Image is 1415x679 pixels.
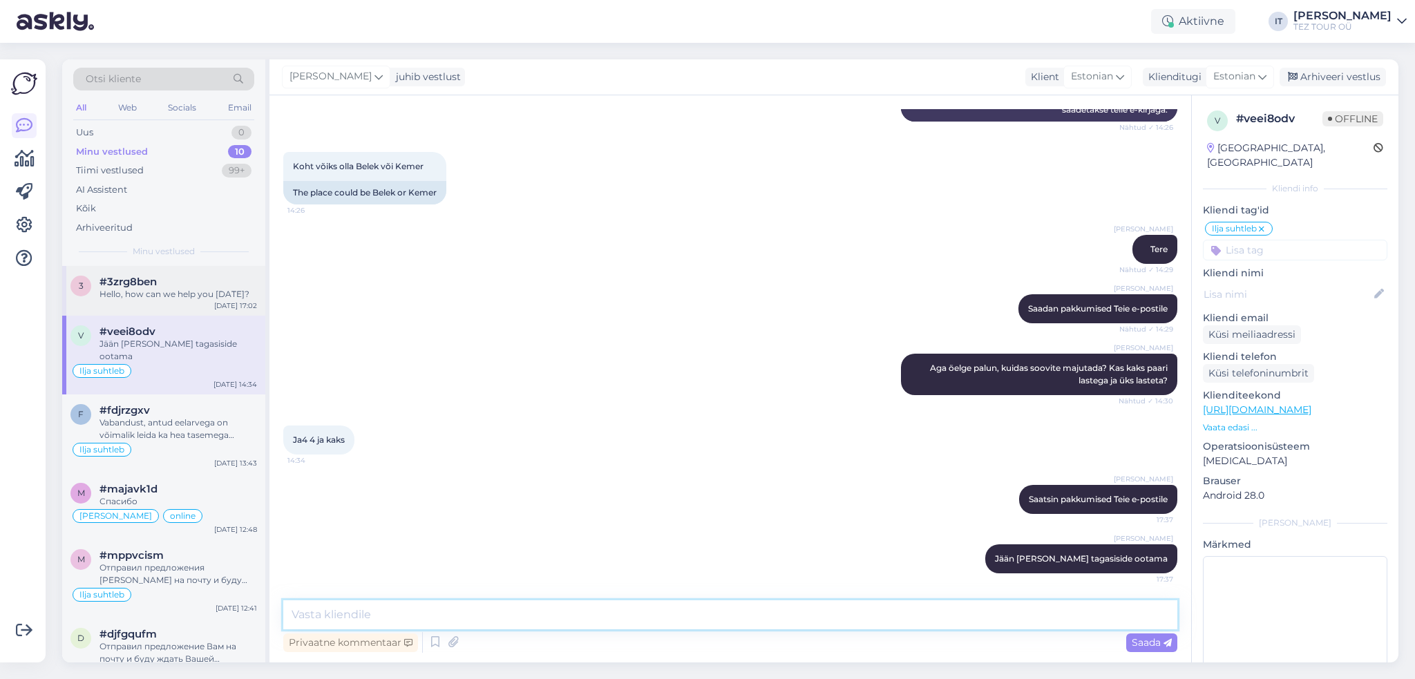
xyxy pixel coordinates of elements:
span: 17:37 [1121,515,1173,525]
div: [GEOGRAPHIC_DATA], [GEOGRAPHIC_DATA] [1207,141,1374,170]
div: [DATE] 14:34 [213,379,257,390]
div: [DATE] 12:41 [216,603,257,613]
span: Minu vestlused [133,245,195,258]
div: Arhiveeri vestlus [1280,68,1386,86]
span: Nähtud ✓ 14:26 [1119,122,1173,133]
span: Saadan pakkumised Teie e-postile [1028,303,1168,314]
div: TEZ TOUR OÜ [1293,21,1392,32]
div: Klient [1025,70,1059,84]
span: Otsi kliente [86,72,141,86]
img: Askly Logo [11,70,37,97]
span: Ilja suhtleb [79,367,124,375]
span: Offline [1322,111,1383,126]
div: [DATE] 17:02 [214,300,257,311]
div: [PERSON_NAME] [1293,10,1392,21]
span: Saada [1132,636,1172,649]
a: [PERSON_NAME]TEZ TOUR OÜ [1293,10,1407,32]
span: Aga öelge palun, kuidas soovite majutada? Kas kaks paari lastega ja üks lasteta? [930,363,1170,385]
p: Kliendi email [1203,311,1387,325]
div: Спасибо [99,495,257,508]
p: Kliendi tag'id [1203,203,1387,218]
div: Vabandust, antud eelarvega on võimalik leida ka hea tasemega hotelle. Vaatasin valesti [99,417,257,441]
div: 10 [228,145,251,159]
span: Koht võiks olla Belek või Kemer [293,161,424,171]
span: online [170,512,196,520]
span: [PERSON_NAME] [1114,533,1173,544]
span: #veei8odv [99,325,155,338]
span: m [77,488,85,498]
input: Lisa tag [1203,240,1387,260]
div: Web [115,99,140,117]
div: [PERSON_NAME] [1203,517,1387,529]
span: Ilja suhtleb [1212,224,1257,233]
span: v [78,330,84,341]
div: [DATE] 12:48 [214,524,257,535]
span: Estonian [1071,69,1113,84]
span: [PERSON_NAME] [1114,224,1173,234]
p: Klienditeekond [1203,388,1387,403]
span: [PERSON_NAME] [1114,474,1173,484]
span: 14:26 [287,205,339,216]
span: Tere [1150,244,1168,254]
span: Nähtud ✓ 14:30 [1119,396,1173,406]
span: Ilja suhtleb [79,591,124,599]
p: Kliendi telefon [1203,350,1387,364]
p: Vaata edasi ... [1203,421,1387,434]
p: Operatsioonisüsteem [1203,439,1387,454]
span: #majavk1d [99,483,158,495]
div: Küsi telefoninumbrit [1203,364,1314,383]
span: 3 [79,280,84,291]
span: f [78,409,84,419]
div: Jään [PERSON_NAME] tagasiside ootama [99,338,257,363]
span: Ja4 4 ja kaks [293,434,345,445]
span: [PERSON_NAME] [289,69,372,84]
div: 0 [231,126,251,140]
input: Lisa nimi [1204,287,1371,302]
div: Minu vestlused [76,145,148,159]
div: [DATE] 13:43 [214,458,257,468]
span: Saatsin pakkumised Teie e-postile [1029,494,1168,504]
span: Nähtud ✓ 14:29 [1119,324,1173,334]
span: Nähtud ✓ 14:29 [1119,265,1173,275]
span: 14:34 [287,455,339,466]
div: Отправил предложение Вам на почту и буду ждать Вашей обратной связи! [99,640,257,665]
span: #djfgqufm [99,628,157,640]
div: Отправил предложения [PERSON_NAME] на почту и буду ждать обратного ответа! [99,562,257,586]
div: Kliendi info [1203,182,1387,195]
span: [PERSON_NAME] [79,512,152,520]
span: Ilja suhtleb [79,446,124,454]
span: #3zrg8ben [99,276,157,288]
span: Estonian [1213,69,1255,84]
span: Jään [PERSON_NAME] tagasiside ootama [995,553,1168,564]
div: # veei8odv [1236,111,1322,127]
span: [PERSON_NAME] [1114,283,1173,294]
p: [MEDICAL_DATA] [1203,454,1387,468]
p: Kliendi nimi [1203,266,1387,280]
div: IT [1269,12,1288,31]
div: Socials [165,99,199,117]
span: v [1215,115,1220,126]
div: All [73,99,89,117]
span: 17:37 [1121,574,1173,584]
div: AI Assistent [76,183,127,197]
div: Aktiivne [1151,9,1235,34]
span: d [77,633,84,643]
div: The place could be Belek or Kemer [283,181,446,204]
div: 99+ [222,164,251,178]
div: Privaatne kommentaar [283,633,418,652]
span: #mppvcism [99,549,164,562]
div: Arhiveeritud [76,221,133,235]
span: #fdjrzgxv [99,404,150,417]
div: Hello, how can we help you [DATE]? [99,288,257,300]
div: Kõik [76,202,96,216]
span: [PERSON_NAME] [1114,343,1173,353]
a: [URL][DOMAIN_NAME] [1203,403,1311,416]
div: Email [225,99,254,117]
span: m [77,554,85,564]
div: Küsi meiliaadressi [1203,325,1301,344]
p: Brauser [1203,474,1387,488]
div: Klienditugi [1143,70,1202,84]
p: Märkmed [1203,537,1387,552]
div: juhib vestlust [390,70,461,84]
div: Tiimi vestlused [76,164,144,178]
